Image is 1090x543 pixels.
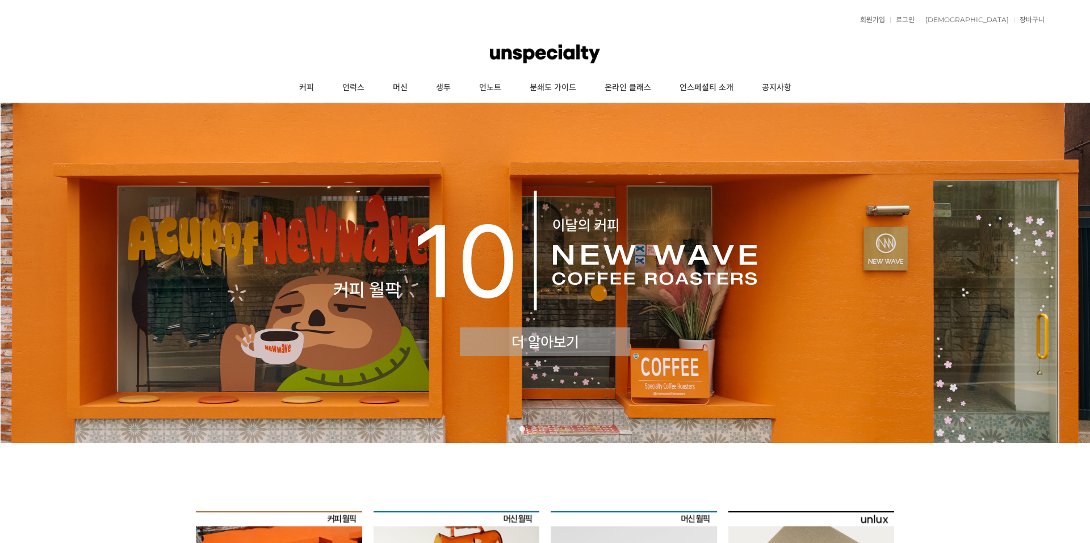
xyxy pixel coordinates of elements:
[554,426,559,432] a: 4
[854,16,885,23] a: 회원가입
[285,74,328,102] a: 커피
[665,74,748,102] a: 언스페셜티 소개
[1014,16,1045,23] a: 장바구니
[490,37,600,71] img: 언스페셜티 몰
[515,74,590,102] a: 분쇄도 가이드
[565,426,571,432] a: 5
[465,74,515,102] a: 언노트
[531,426,536,432] a: 2
[920,16,1009,23] a: [DEMOGRAPHIC_DATA]
[890,16,915,23] a: 로그인
[328,74,379,102] a: 언럭스
[590,74,665,102] a: 온라인 클래스
[422,74,465,102] a: 생두
[519,426,525,432] a: 1
[748,74,806,102] a: 공지사항
[542,426,548,432] a: 3
[379,74,422,102] a: 머신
